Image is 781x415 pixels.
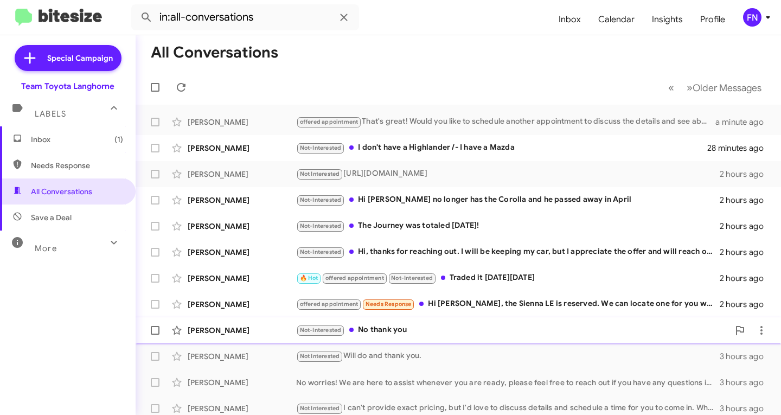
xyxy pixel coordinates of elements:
[296,116,715,128] div: That's great! Would you like to schedule another appointment to discuss the details and see about...
[300,405,340,412] span: Not Interested
[668,81,674,94] span: «
[720,351,772,362] div: 3 hours ago
[391,274,433,282] span: Not-Interested
[720,247,772,258] div: 2 hours ago
[188,143,296,154] div: [PERSON_NAME]
[300,274,318,282] span: 🔥 Hot
[188,299,296,310] div: [PERSON_NAME]
[35,244,57,253] span: More
[15,45,121,71] a: Special Campaign
[743,8,761,27] div: FN
[720,169,772,180] div: 2 hours ago
[296,377,720,388] div: No worries! We are here to assist whenever you are ready, please feel free to reach out if you ha...
[188,351,296,362] div: [PERSON_NAME]
[643,4,692,35] a: Insights
[296,220,720,232] div: The Journey was totaled [DATE]!
[680,76,768,99] button: Next
[300,144,342,151] span: Not-Interested
[35,109,66,119] span: Labels
[296,324,729,336] div: No thank you
[300,327,342,334] span: Not-Interested
[188,247,296,258] div: [PERSON_NAME]
[693,82,761,94] span: Older Messages
[296,298,720,310] div: Hi [PERSON_NAME], the Sienna LE is reserved. We can locate one for you with a $500 refundable dep...
[692,4,734,35] a: Profile
[300,353,340,360] span: Not Interested
[720,403,772,414] div: 3 hours ago
[188,325,296,336] div: [PERSON_NAME]
[550,4,590,35] a: Inbox
[21,81,114,92] div: Team Toyota Langhorne
[720,377,772,388] div: 3 hours ago
[300,118,359,125] span: offered appointment
[687,81,693,94] span: »
[720,195,772,206] div: 2 hours ago
[31,160,123,171] span: Needs Response
[296,142,707,154] div: I don't have a Highlander /- I have a Mazda
[188,117,296,127] div: [PERSON_NAME]
[325,274,384,282] span: offered appointment
[296,350,720,362] div: Will do and thank you.
[720,299,772,310] div: 2 hours ago
[300,196,342,203] span: Not-Interested
[296,402,720,414] div: I can't provide exact pricing, but I'd love to discuss details and schedule a time for you to com...
[590,4,643,35] a: Calendar
[31,134,123,145] span: Inbox
[296,194,720,206] div: Hi [PERSON_NAME] no longer has the Corolla and he passed away in April
[300,301,359,308] span: offered appointment
[188,273,296,284] div: [PERSON_NAME]
[188,221,296,232] div: [PERSON_NAME]
[47,53,113,63] span: Special Campaign
[662,76,681,99] button: Previous
[31,212,72,223] span: Save a Deal
[131,4,359,30] input: Search
[151,44,278,61] h1: All Conversations
[715,117,772,127] div: a minute ago
[188,377,296,388] div: [PERSON_NAME]
[300,170,340,177] span: Not Interested
[707,143,772,154] div: 28 minutes ago
[296,246,720,258] div: Hi, thanks for reaching out. I will be keeping my car, but I appreciate the offer and will reach ...
[300,222,342,229] span: Not-Interested
[114,134,123,145] span: (1)
[734,8,769,27] button: FN
[31,186,92,197] span: All Conversations
[188,195,296,206] div: [PERSON_NAME]
[300,248,342,256] span: Not-Interested
[296,168,720,180] div: [URL][DOMAIN_NAME]
[296,272,720,284] div: Traded it [DATE][DATE]
[720,273,772,284] div: 2 hours ago
[188,403,296,414] div: [PERSON_NAME]
[188,169,296,180] div: [PERSON_NAME]
[662,76,768,99] nav: Page navigation example
[366,301,412,308] span: Needs Response
[720,221,772,232] div: 2 hours ago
